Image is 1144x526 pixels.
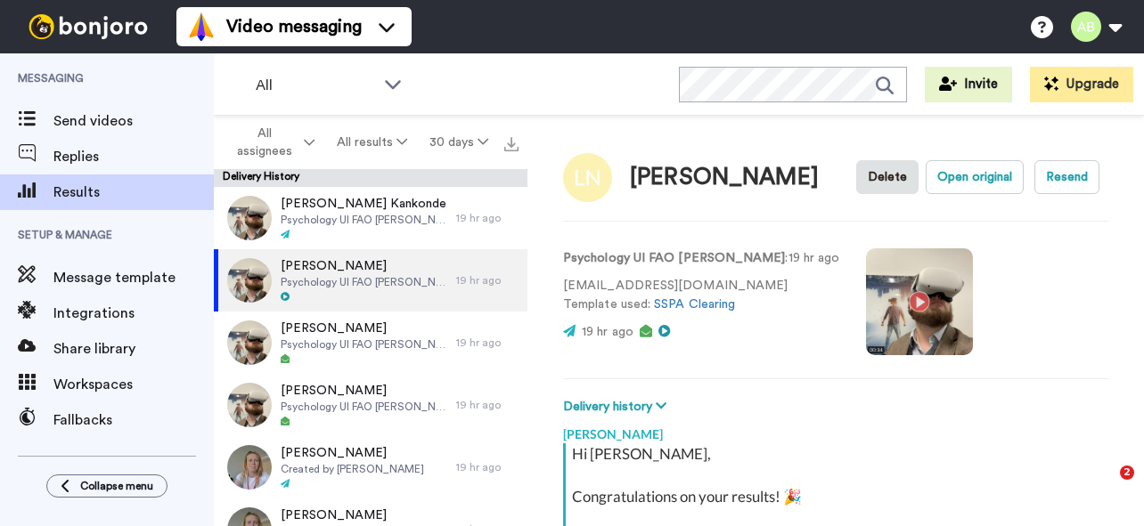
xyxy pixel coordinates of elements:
button: Upgrade [1030,67,1133,102]
a: [PERSON_NAME]Psychology UI FAO [PERSON_NAME]19 hr ago [214,312,527,374]
strong: Psychology UI FAO [PERSON_NAME] [563,252,785,264]
span: Psychology UI FAO [PERSON_NAME] [281,337,447,352]
div: [PERSON_NAME] [630,165,819,190]
span: Results [53,182,214,203]
a: [PERSON_NAME]Created by [PERSON_NAME]19 hr ago [214,436,527,498]
span: 2 [1120,465,1134,480]
p: [EMAIL_ADDRESS][DOMAIN_NAME] Template used: [563,277,839,314]
div: 19 hr ago [456,460,519,474]
iframe: Intercom live chat [1083,465,1126,508]
button: All results [326,126,419,158]
img: Image of Larisa Neagu [563,153,612,202]
img: export.svg [504,137,519,151]
button: Resend [1034,160,1099,194]
img: vm-color.svg [187,12,216,41]
img: 8bda325a-4a17-4d6e-a492-f6832f167f0f-thumb.jpg [227,258,272,303]
span: Share library [53,338,214,360]
span: Message template [53,267,214,288]
a: SSPA Clearing [654,298,735,311]
span: All assignees [228,125,300,160]
div: Delivery History [214,169,527,187]
span: [PERSON_NAME] [281,382,447,400]
div: 19 hr ago [456,273,519,287]
span: Workspaces [53,374,214,395]
span: 19 hr ago [582,326,633,338]
a: [PERSON_NAME]Psychology UI FAO [PERSON_NAME]19 hr ago [214,249,527,312]
button: Delete [856,160,919,194]
img: 8bda325a-4a17-4d6e-a492-f6832f167f0f-thumb.jpg [227,383,272,427]
span: All [256,75,375,96]
div: 19 hr ago [456,211,519,225]
img: 8e5514d3-0e85-44b5-badc-87669bbc6dbb-thumb.jpg [227,445,272,490]
div: [PERSON_NAME] [563,417,1108,443]
span: [PERSON_NAME] Kankonde [281,195,447,213]
span: Integrations [53,303,214,324]
span: Psychology UI FAO [PERSON_NAME] [281,213,447,227]
span: Collapse menu [80,479,153,493]
button: Export all results that match these filters now. [499,129,524,156]
span: Fallbacks [53,409,214,431]
img: bj-logo-header-white.svg [21,14,155,39]
button: 30 days [418,126,499,158]
span: Video messaging [226,14,362,39]
div: 19 hr ago [456,398,519,412]
img: 8bda325a-4a17-4d6e-a492-f6832f167f0f-thumb.jpg [227,196,272,240]
button: Delivery history [563,397,672,417]
span: [PERSON_NAME] [281,320,447,337]
div: 19 hr ago [456,336,519,350]
span: Send videos [53,110,214,132]
span: [PERSON_NAME] [281,444,424,462]
span: Created by [PERSON_NAME] [281,462,424,476]
button: All assignees [217,117,326,167]
img: 8bda325a-4a17-4d6e-a492-f6832f167f0f-thumb.jpg [227,320,272,365]
span: [PERSON_NAME] [281,506,424,524]
button: Invite [925,67,1012,102]
button: Collapse menu [46,474,168,498]
a: [PERSON_NAME] KankondePsychology UI FAO [PERSON_NAME]19 hr ago [214,187,527,249]
button: Open original [926,160,1024,194]
span: Psychology UI FAO [PERSON_NAME] [281,400,447,414]
span: Psychology UI FAO [PERSON_NAME] [281,275,447,289]
p: : 19 hr ago [563,249,839,268]
span: Replies [53,146,214,167]
span: [PERSON_NAME] [281,257,447,275]
a: [PERSON_NAME]Psychology UI FAO [PERSON_NAME]19 hr ago [214,374,527,436]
